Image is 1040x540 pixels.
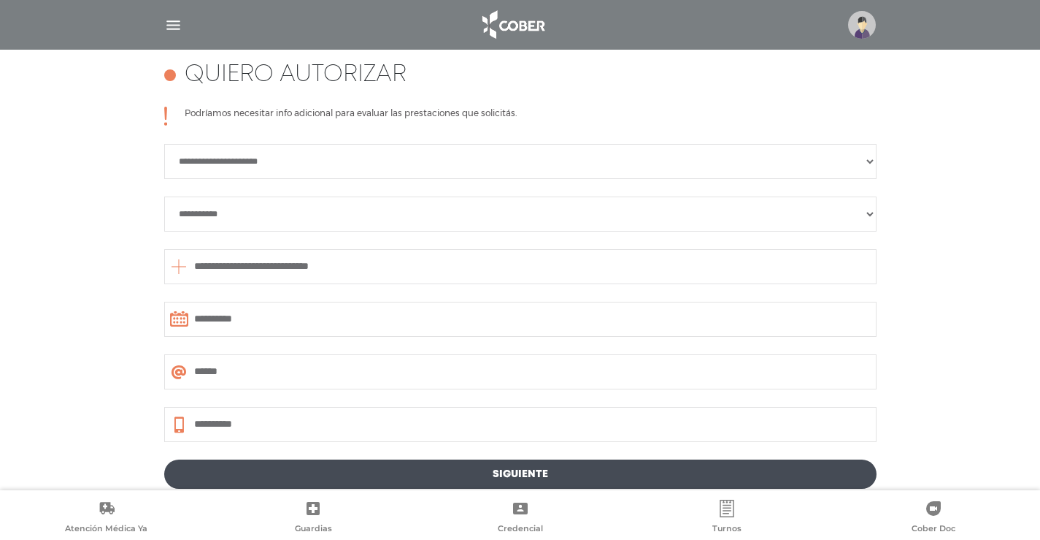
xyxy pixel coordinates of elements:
[65,523,147,536] span: Atención Médica Ya
[185,107,517,126] p: Podríamos necesitar info adicional para evaluar las prestaciones que solicitás.
[712,523,742,536] span: Turnos
[185,61,407,89] h4: Quiero autorizar
[417,500,623,537] a: Credencial
[164,460,877,489] a: Siguiente
[3,500,209,537] a: Atención Médica Ya
[848,11,876,39] img: profile-placeholder.svg
[623,500,830,537] a: Turnos
[164,16,182,34] img: Cober_menu-lines-white.svg
[474,7,551,42] img: logo_cober_home-white.png
[209,500,416,537] a: Guardias
[831,500,1037,537] a: Cober Doc
[498,523,543,536] span: Credencial
[912,523,955,536] span: Cober Doc
[295,523,332,536] span: Guardias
